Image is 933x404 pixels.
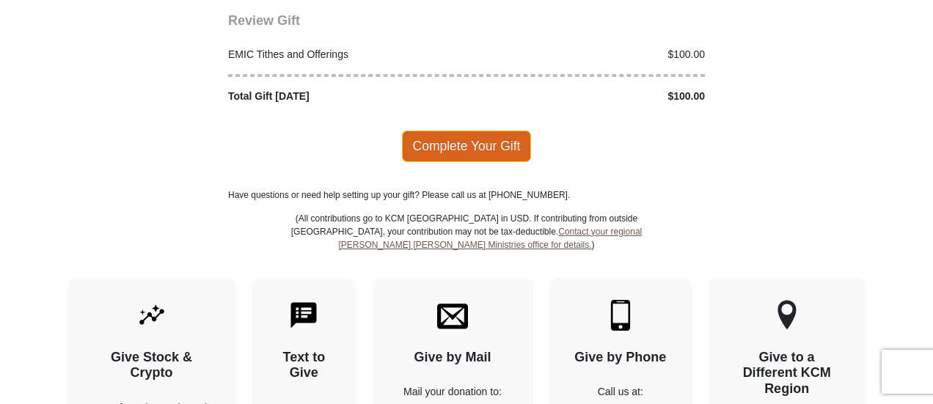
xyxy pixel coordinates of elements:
[398,350,508,366] h4: Give by Mail
[777,300,797,331] img: other-region
[437,300,468,331] img: envelope.svg
[277,350,332,381] h4: Text to Give
[228,13,300,28] span: Review Gift
[466,47,713,62] div: $100.00
[402,131,532,161] span: Complete Your Gift
[338,227,642,250] a: Contact your regional [PERSON_NAME] [PERSON_NAME] Ministries office for details.
[228,188,705,202] p: Have questions or need help setting up your gift? Please call us at [PHONE_NUMBER].
[466,89,713,104] div: $100.00
[574,350,667,366] h4: Give by Phone
[93,350,211,381] h4: Give Stock & Crypto
[221,89,467,104] div: Total Gift [DATE]
[290,212,643,278] p: (All contributions go to KCM [GEOGRAPHIC_DATA] in USD. If contributing from outside [GEOGRAPHIC_D...
[136,300,167,331] img: give-by-stock.svg
[605,300,636,331] img: mobile.svg
[733,350,841,397] h4: Give to a Different KCM Region
[221,47,467,62] div: EMIC Tithes and Offerings
[398,384,508,400] p: Mail your donation to:
[288,300,319,331] img: text-to-give.svg
[574,384,667,400] p: Call us at:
